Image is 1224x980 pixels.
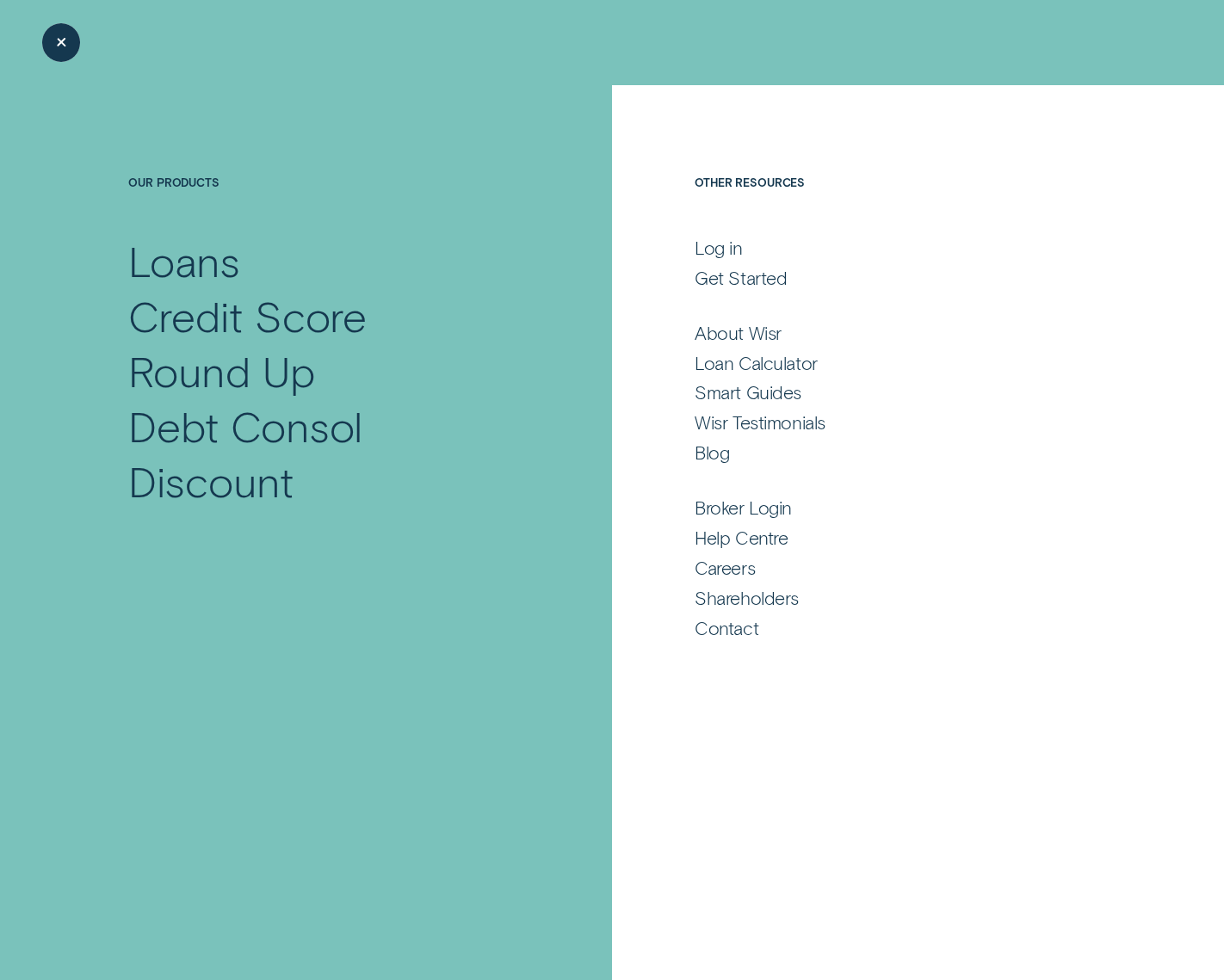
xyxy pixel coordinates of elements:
h4: Other Resources [695,176,1094,233]
div: Help Centre [695,527,788,550]
div: Get Started [695,267,787,290]
div: Loans [128,233,240,288]
div: About Wisr [695,322,782,345]
a: Credit Score [128,288,522,343]
a: Help Centre [695,527,1094,550]
a: Smart Guides [695,381,1094,404]
div: Log in [695,237,742,260]
div: Wisr Testimonials [695,411,825,435]
a: Broker Login [695,496,1094,520]
a: Blog [695,441,1094,465]
a: Log in [695,237,1094,260]
div: Smart Guides [695,381,801,404]
a: Wisr Testimonials [695,411,1094,435]
a: About Wisr [695,322,1094,345]
div: Loan Calculator [695,352,818,375]
a: Get Started [695,267,1094,290]
div: Shareholders [695,587,799,610]
a: Shareholders [695,587,1094,610]
div: Broker Login [695,496,792,520]
div: Blog [695,441,729,465]
a: Debt Consol Discount [128,398,522,508]
a: Loan Calculator [695,352,1094,375]
div: Contact [695,617,758,640]
div: Credit Score [128,288,367,343]
div: Round Up [128,343,314,398]
a: Contact [695,617,1094,640]
h4: Our Products [128,176,522,233]
button: Close Menu [42,23,80,61]
a: Loans [128,233,522,288]
a: Round Up [128,343,522,398]
a: Careers [695,557,1094,580]
div: Careers [695,557,755,580]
